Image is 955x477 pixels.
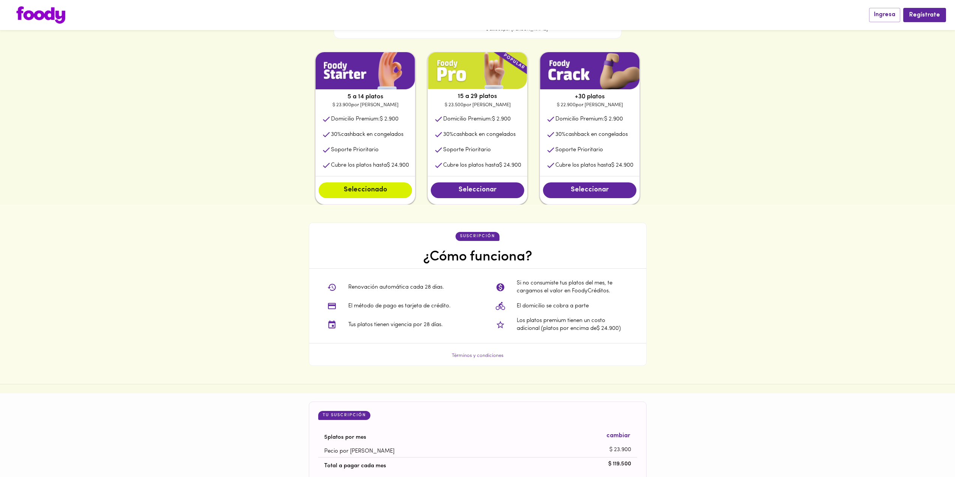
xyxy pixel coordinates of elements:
[443,161,521,169] p: Cubre los platos hasta $ 24.900
[348,283,444,291] p: Renovación automática cada 28 dias.
[431,182,524,198] button: Seleccionar
[517,279,628,295] p: Si no consumiste tus platos del mes, te cargamos el valor en FoodyCréditos.
[331,161,409,169] p: Cubre los platos hasta $ 24.900
[319,182,412,198] button: Seleccionado
[555,132,565,137] span: 30 %
[606,432,630,440] span: cambiar
[540,52,639,89] img: plan1
[540,92,639,101] p: +30 platos
[443,131,516,138] p: cashback en congelados
[869,8,900,22] button: Ingresa
[331,146,379,154] p: Soporte Prioritario
[608,460,631,468] p: $ 119.500
[428,52,527,89] img: plan1
[438,186,517,194] span: Seleccionar
[443,132,453,137] span: 30 %
[543,182,636,198] button: Seleccionar
[555,146,603,154] p: Soporte Prioritario
[605,430,631,441] button: cambiar
[324,433,619,441] p: 5 platos por mes
[443,115,511,123] p: Domicilio Premium:
[517,317,628,333] p: Los platos premium tienen un costo adicional (platos por encima de $ 24.900 )
[903,8,946,22] button: Regístrate
[331,132,341,137] span: 30 %
[380,116,399,122] span: $ 2.900
[492,116,511,122] span: $ 2.900
[316,52,415,89] img: plan1
[348,321,443,329] p: Tus platos tienen vigencia por 28 días.
[555,161,633,169] p: Cubre los platos hasta $ 24.900
[911,433,947,469] iframe: Messagebird Livechat Widget
[540,101,639,109] p: $ 22.900 por [PERSON_NAME]
[443,146,491,154] p: Soporte Prioritario
[452,353,504,358] a: Términos y condiciones
[604,116,623,122] span: $ 2.900
[331,131,403,138] p: cashback en congelados
[324,447,619,455] p: Pecio por [PERSON_NAME]
[423,248,532,266] h4: ¿Cómo funciona?
[517,302,589,310] p: El domicilio se cobra a parte
[316,92,415,101] p: 5 a 14 platos
[555,131,628,138] p: cashback en congelados
[460,233,495,239] p: suscripción
[348,302,451,310] p: El método de pago es tarjeta de crédito.
[326,186,405,194] span: Seleccionado
[331,115,399,123] p: Domicilio Premium:
[324,462,619,470] p: Total a pagar cada mes
[428,92,527,101] p: 15 a 29 platos
[17,6,65,24] img: logo.png
[323,412,366,418] p: Tu Suscripción
[316,101,415,109] p: $ 23.900 por [PERSON_NAME]
[874,11,895,18] span: Ingresa
[909,12,940,19] span: Regístrate
[428,101,527,109] p: $ 23.500 por [PERSON_NAME]
[609,446,631,454] p: $ 23.900
[555,115,623,123] p: Domicilio Premium:
[550,186,629,194] span: Seleccionar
